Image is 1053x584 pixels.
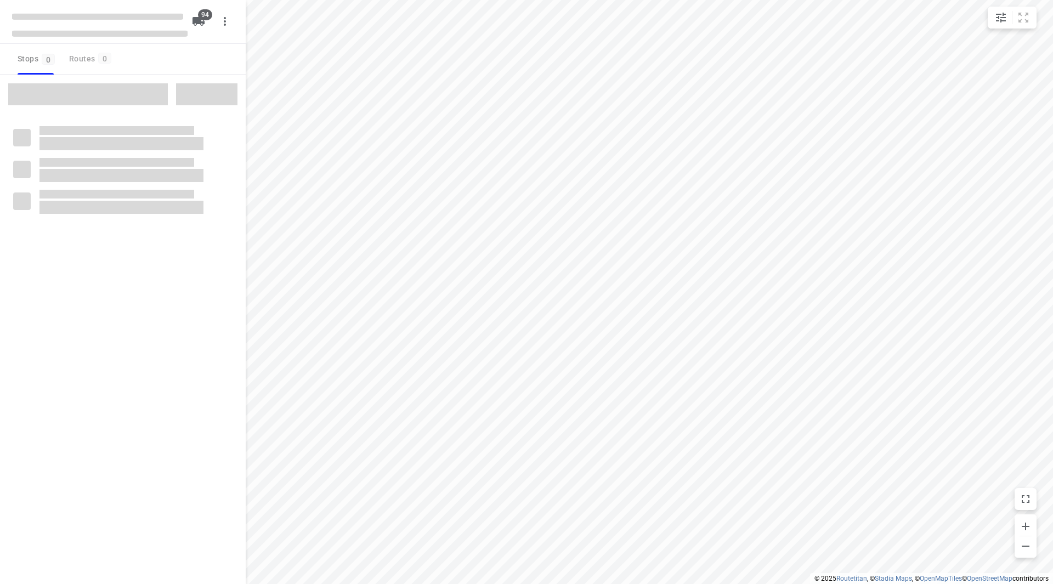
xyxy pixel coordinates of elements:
li: © 2025 , © , © © contributors [814,575,1049,582]
button: Map settings [990,7,1012,29]
a: Routetitan [836,575,867,582]
a: OpenStreetMap [967,575,1012,582]
div: small contained button group [988,7,1037,29]
a: OpenMapTiles [920,575,962,582]
a: Stadia Maps [875,575,912,582]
